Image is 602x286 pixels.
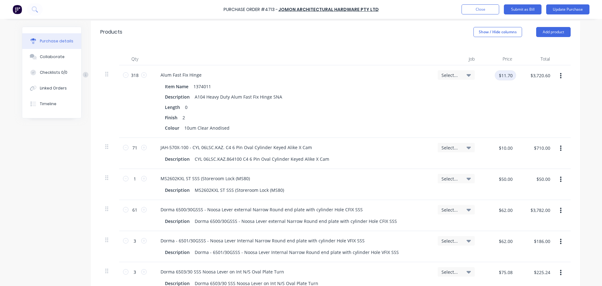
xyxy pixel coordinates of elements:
div: Linked Orders [40,85,67,91]
span: Select... [441,238,460,244]
div: Dorma - 6501/30GSSS - Noosa Lever Internal Narrow Round end plate with cylinder Hole VFIX SSS [192,248,401,257]
button: Show / Hide columns [473,27,522,37]
button: Add product [536,27,571,37]
div: Price [480,53,517,65]
div: 10um Clear Anodised [182,123,232,132]
span: Select... [441,72,460,78]
button: Timeline [22,96,81,112]
div: Timeline [40,101,56,107]
div: Description [162,92,192,101]
a: Jomon Architectural Hardware Pty Ltd [278,6,379,13]
div: 1374011 [191,82,214,91]
div: Colour [162,123,182,132]
div: 0 [182,103,192,112]
div: Total [517,53,555,65]
div: JAH-570X-100 - CYL 06LSC.KAZ. C4 6 Pin Oval Cylinder Keyed Alike X Cam [156,143,317,152]
div: Purchase details [40,38,73,44]
span: Select... [441,207,460,213]
div: Collaborate [40,54,65,60]
div: Job [433,53,480,65]
div: Description [162,217,192,226]
img: Factory [13,5,22,14]
div: Item Name [162,82,191,91]
div: Finish [162,113,180,122]
div: Products [100,28,122,36]
div: Description [162,248,192,257]
div: Dorma - 6501/30GSSS - Noosa Lever Internal Narrow Round end plate with cylinder Hole VFIX SSS [156,236,370,245]
div: Alum Fast Fix Hinge [156,70,207,79]
div: MS2602KXL ST SSS (Storeroom Lock (MS80) [192,186,287,195]
span: Select... [441,175,460,182]
div: Length [162,103,182,112]
div: 2 [180,113,189,122]
span: Select... [441,144,460,151]
button: Update Purchase [546,4,589,14]
button: Purchase details [22,33,81,49]
div: Description [162,154,192,164]
div: Dorma 6500/30GSSS - Noosa Lever external Narrow Round end plate with cylinder Hole CFIX SSS [192,217,399,226]
div: A104 Heavy Duty Alum Fast Fix Hinge SNA [192,92,285,101]
div: MS2602KXL ST SSS (Storeroom Lock (MS80) [156,174,255,183]
div: Dorma 6500/30GSSS - Noosa Lever external Narrow Round end plate with cylinder Hole CFIX SSS [156,205,368,214]
button: Linked Orders [22,80,81,96]
button: Checklists 0/0 [22,65,81,80]
span: Select... [441,269,460,275]
button: Close [462,4,499,14]
div: Dorma 6503/30 SSS Noosa Lever on Int N/S Oval Plate Turn [156,267,289,276]
button: Collaborate [22,49,81,65]
div: Purchase Order #4713 - [224,6,278,13]
div: Description [162,186,192,195]
div: Qty [119,53,150,65]
div: CYL 06LSC.KAZ.864100 C4 6 Pin Oval Cylinder Keyed Alike X Cam [192,154,332,164]
div: Checklists 0/0 [40,70,67,75]
button: Submit as Bill [504,4,541,14]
